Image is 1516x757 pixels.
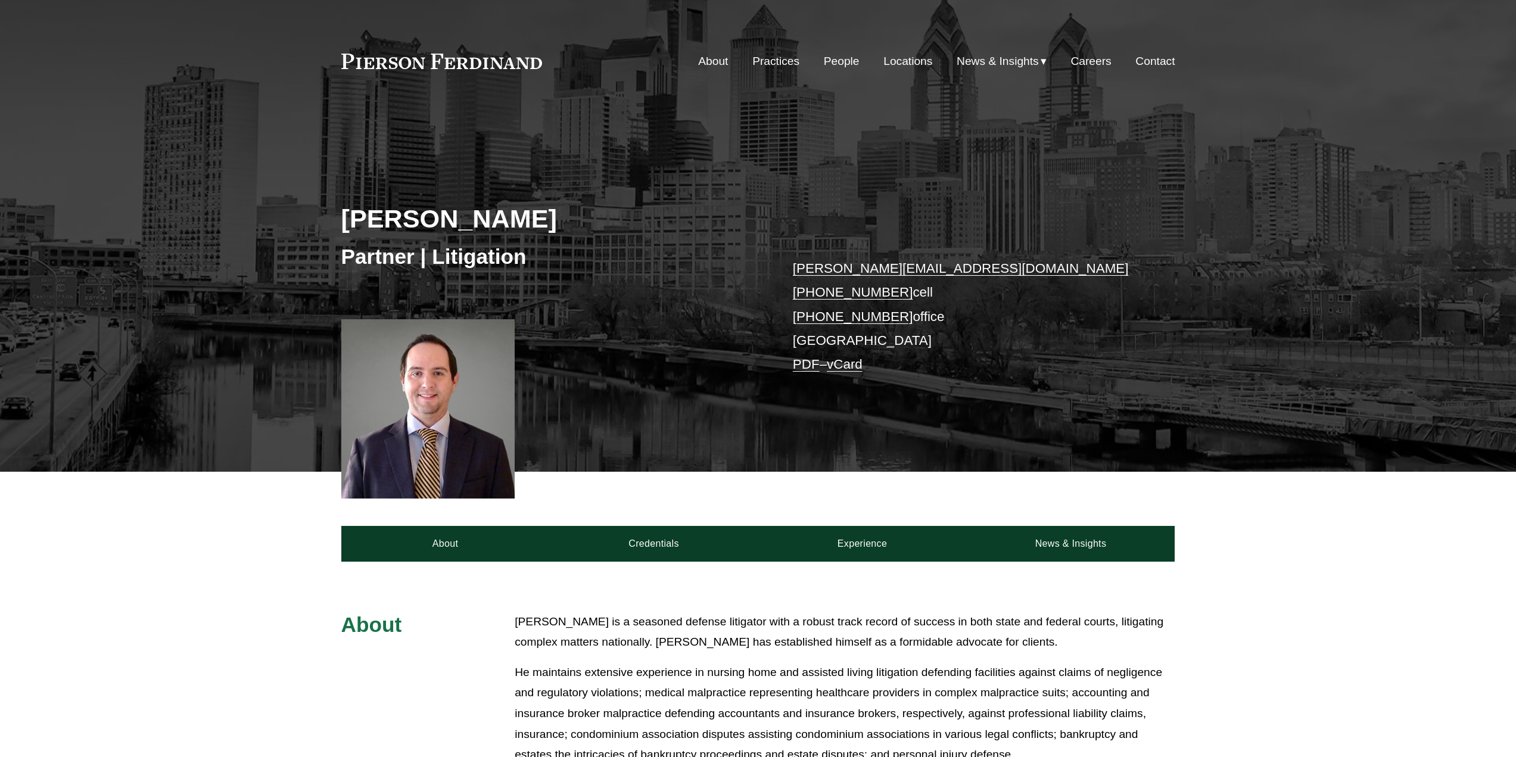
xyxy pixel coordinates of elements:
[793,285,913,300] a: [PHONE_NUMBER]
[883,50,932,73] a: Locations
[698,50,728,73] a: About
[550,526,758,562] a: Credentials
[752,50,799,73] a: Practices
[758,526,967,562] a: Experience
[1135,50,1175,73] a: Contact
[341,203,758,234] h2: [PERSON_NAME]
[966,526,1175,562] a: News & Insights
[793,357,820,372] a: PDF
[793,257,1140,377] p: cell office [GEOGRAPHIC_DATA] –
[957,50,1047,73] a: folder dropdown
[341,244,758,270] h3: Partner | Litigation
[827,357,863,372] a: vCard
[793,309,913,324] a: [PHONE_NUMBER]
[793,261,1129,276] a: [PERSON_NAME][EMAIL_ADDRESS][DOMAIN_NAME]
[341,613,402,636] span: About
[341,526,550,562] a: About
[1070,50,1111,73] a: Careers
[515,612,1175,653] p: [PERSON_NAME] is a seasoned defense litigator with a robust track record of success in both state...
[824,50,860,73] a: People
[957,51,1039,72] span: News & Insights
